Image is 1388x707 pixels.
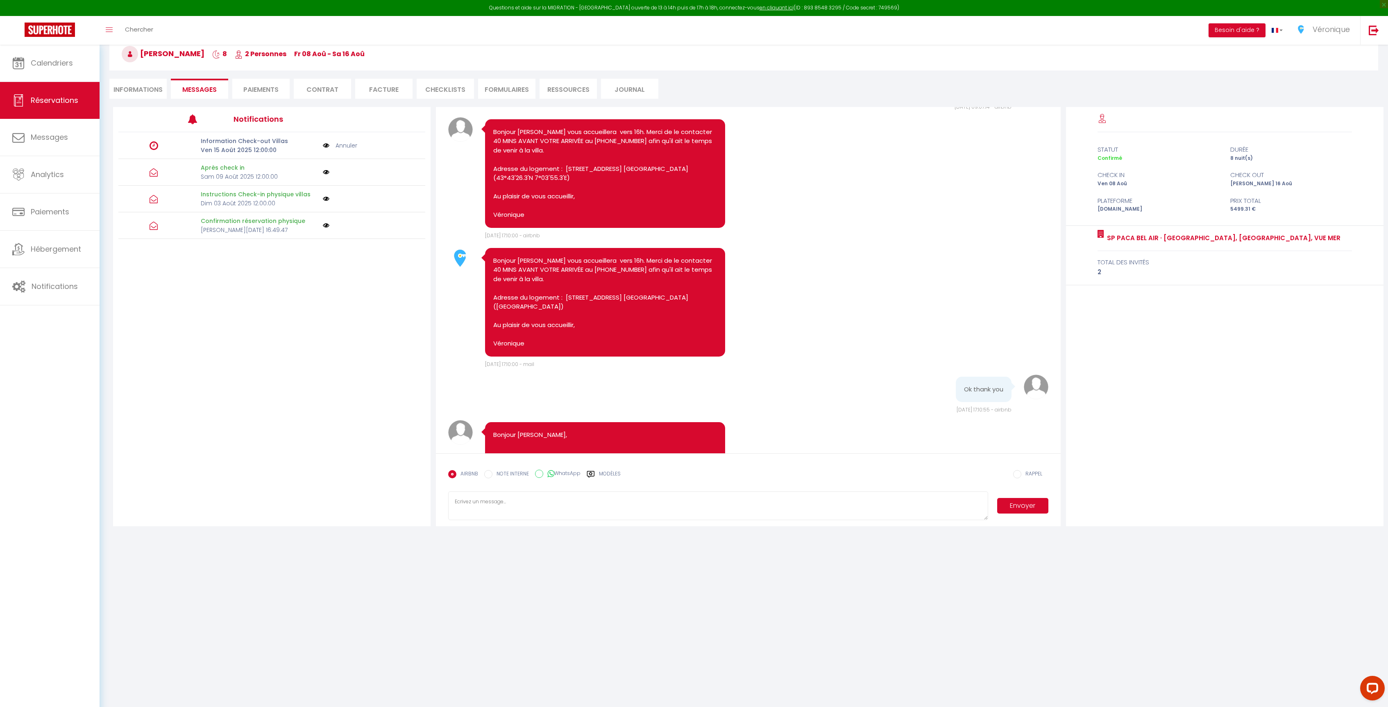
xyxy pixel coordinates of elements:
[109,79,167,99] li: Informations
[1092,205,1225,213] div: [DOMAIN_NAME]
[1092,145,1225,155] div: statut
[448,420,473,445] img: avatar.png
[957,406,1012,413] span: [DATE] 17:10:55 - airbnb
[1225,170,1357,180] div: check out
[997,498,1048,514] button: Envoyer
[1209,23,1266,37] button: Besoin d'aide ?
[201,199,318,208] p: Dim 03 Août 2025 12:00:00
[232,79,290,99] li: Paiements
[31,244,81,254] span: Hébergement
[1104,233,1340,243] a: SP PACA BEL AIR · [GEOGRAPHIC_DATA], [GEOGRAPHIC_DATA], vue mer
[1313,24,1350,34] span: Véronique
[760,4,794,11] a: en cliquant ici
[1092,196,1225,206] div: Plateforme
[543,470,581,479] label: WhatsApp
[485,232,540,239] span: [DATE] 17:10:00 - airbnb
[323,222,329,229] img: NO IMAGE
[31,95,78,105] span: Réservations
[1289,16,1360,45] a: ... Véronique
[448,117,473,142] img: avatar.png
[599,470,621,484] label: Modèles
[201,225,318,234] p: [PERSON_NAME][DATE] 16:49:47
[1024,375,1048,399] img: avatar.png
[601,79,658,99] li: Journal
[323,141,329,150] img: NO IMAGE
[294,79,351,99] li: Contrat
[1098,257,1352,267] div: total des invités
[1295,23,1307,36] img: ...
[31,58,73,68] span: Calendriers
[493,256,717,348] pre: Bonjour [PERSON_NAME] vous accueillera vers 16h. Merci de le contacter 40 MINS AVANT VOTRE ARRIVÉ...
[125,25,153,34] span: Chercher
[493,127,717,220] pre: Bonjour [PERSON_NAME] vous accueillera vers 16h. Merci de le contacter 40 MINS AVANT VOTRE ARRIVÉ...
[1092,180,1225,188] div: Ven 08 Aoû
[448,246,473,271] img: 17210517425473.jpg
[201,172,318,181] p: Sam 09 Août 2025 12:00:00
[964,385,1003,394] pre: Ok thank you
[212,49,227,59] span: 8
[31,207,69,217] span: Paiements
[201,145,318,155] p: Ven 15 Août 2025 12:00:00
[1098,155,1122,161] span: Confirmé
[234,110,361,128] h3: Notifications
[417,79,474,99] li: CHECKLISTS
[1225,180,1357,188] div: [PERSON_NAME] 16 Aoû
[1225,205,1357,213] div: 5499.31 €
[323,196,329,202] img: NO IMAGE
[201,136,318,145] p: Information Check-out Villas
[201,190,318,199] p: Instructions Check-in physique villas
[355,79,413,99] li: Facture
[1021,470,1042,479] label: RAPPEL
[493,430,717,541] pre: Bonjour [PERSON_NAME], J’espère que votre installation s’est bien passée et que vous profitez déj...
[31,169,64,180] span: Analytics
[1369,25,1379,35] img: logout
[1225,145,1357,155] div: durée
[31,132,68,142] span: Messages
[1225,155,1357,162] div: 8 nuit(s)
[1225,196,1357,206] div: Prix total
[323,169,329,175] img: NO IMAGE
[201,216,318,225] p: Confirmation réservation physique
[336,141,357,150] a: Annuler
[1098,267,1352,277] div: 2
[1354,673,1388,707] iframe: LiveChat chat widget
[492,470,529,479] label: NOTE INTERNE
[201,163,318,172] p: Après check in
[485,361,534,368] span: [DATE] 17:10:00 - mail
[294,49,365,59] span: Fr 08 Aoû - Sa 16 Aoû
[122,48,204,59] span: [PERSON_NAME]
[478,79,535,99] li: FORMULAIRES
[25,23,75,37] img: Super Booking
[540,79,597,99] li: Ressources
[182,85,217,94] span: Messages
[955,103,1012,110] span: [DATE] 09:07:14 - airbnb
[32,281,78,291] span: Notifications
[235,49,286,59] span: 2 Personnes
[119,16,159,45] a: Chercher
[1092,170,1225,180] div: check in
[456,470,478,479] label: AIRBNB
